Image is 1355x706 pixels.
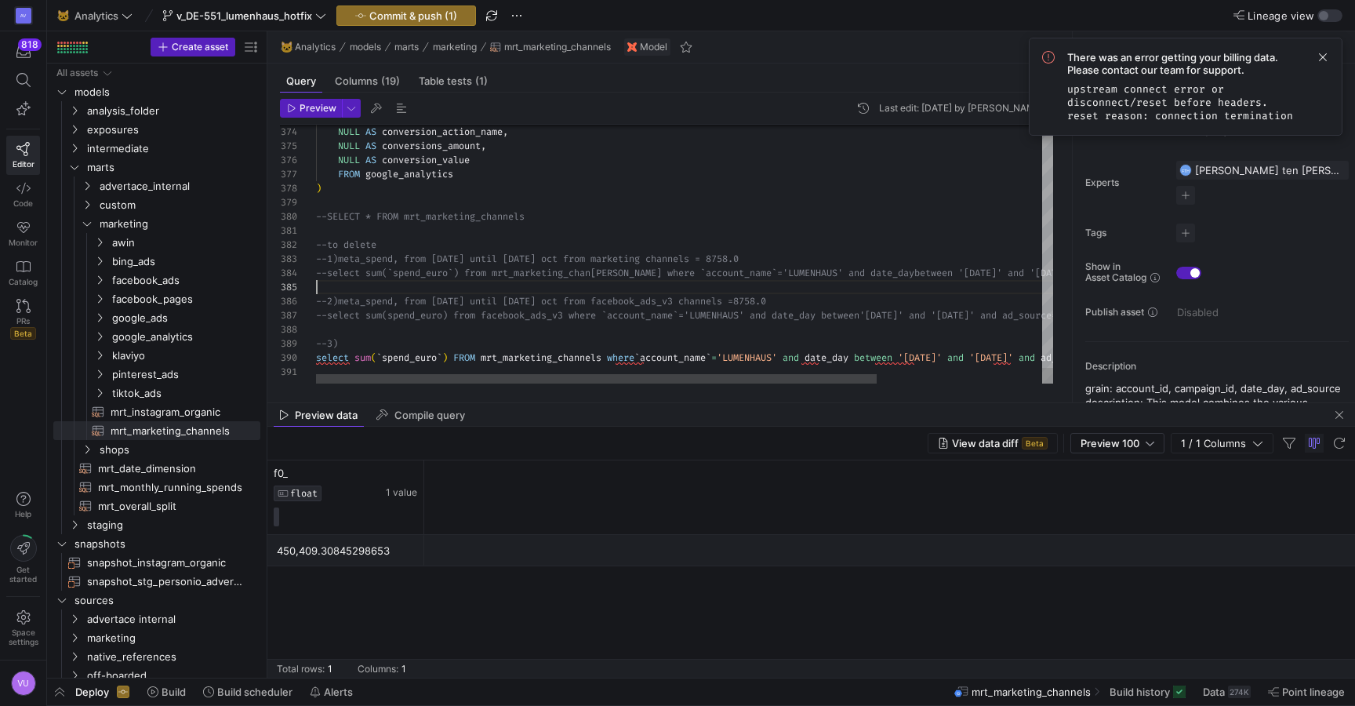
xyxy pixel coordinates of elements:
[365,126,376,138] span: AS
[280,337,297,351] div: 389
[1195,164,1342,176] span: [PERSON_NAME] ten [PERSON_NAME]
[316,295,607,308] span: --2)meta_spend, from [DATE] until [DATE] oct from fac
[158,5,330,26] button: v_DE-551_lumenhaus_hotfix
[969,351,1013,364] span: '[DATE]'
[111,403,242,421] span: mrt_instagram_organic​​​​​​​​​​
[75,686,109,698] span: Deploy
[100,441,258,459] span: shops
[16,8,31,24] div: AV
[6,253,40,293] a: Catalog
[453,351,475,364] span: FROM
[53,610,260,628] div: Press SPACE to select this row.
[53,572,260,591] div: Press SPACE to select this row.
[1282,686,1345,698] span: Point lineage
[634,351,640,364] span: `
[338,126,360,138] span: NULL
[100,177,258,195] span: advertace_internal
[98,497,242,515] span: mrt_overall_split​​​​​​​​​​
[53,5,136,26] button: 🐱Analytics
[87,102,258,120] span: analysis_folder
[6,667,40,700] button: VU
[295,410,358,420] span: Preview data
[112,347,258,365] span: klaviyo
[280,252,297,266] div: 383
[1022,437,1048,449] span: Beta
[504,42,611,53] span: mrt_marketing_channels
[112,309,258,327] span: google_ads
[1085,177,1164,188] span: Experts
[53,365,260,384] div: Press SPACE to select this row.
[336,5,476,26] button: Commit & push (1)
[590,309,859,322] span: e `account_name`='LUMENHAUS' and date_day between
[277,664,325,675] div: Total rows:
[217,686,292,698] span: Build scheduler
[590,267,914,279] span: [PERSON_NAME] where `account_name`='LUMENHAUS' and date_day
[53,101,260,120] div: Press SPACE to select this row.
[475,76,488,86] span: (1)
[87,648,258,666] span: native_references
[277,38,340,56] button: 🐱Analytics
[9,628,38,646] span: Space settings
[53,402,260,421] a: mrt_instagram_organic​​​​​​​​​​
[300,103,336,114] span: Preview
[381,76,400,86] span: (19)
[706,351,711,364] span: `
[280,322,297,337] div: 388
[640,351,706,364] span: account_name
[281,42,292,53] span: 🐱
[280,294,297,308] div: 386
[607,351,634,364] span: where
[6,136,40,175] a: Editor
[914,267,1139,279] span: between '[DATE]' and '[DATE]' and ad_sour
[6,214,40,253] a: Monitor
[1019,351,1035,364] span: and
[6,529,40,590] button: Getstarted
[1081,437,1139,449] span: Preview 100
[53,64,260,82] div: Press SPACE to select this row.
[481,140,486,152] span: ,
[295,42,336,53] span: Analytics
[10,327,36,340] span: Beta
[11,671,36,696] div: VU
[112,271,258,289] span: facebook_ads
[53,440,260,459] div: Press SPACE to select this row.
[627,42,637,52] img: undefined
[87,629,258,647] span: marketing
[53,591,260,610] div: Press SPACE to select this row.
[503,126,508,138] span: ,
[53,289,260,308] div: Press SPACE to select this row.
[53,195,260,214] div: Press SPACE to select this row.
[607,295,766,308] span: ebook_ads_v3 channels =8758.0
[1228,686,1251,698] div: 274K
[87,158,258,176] span: marts
[112,290,258,308] span: facebook_pages
[53,346,260,365] div: Press SPACE to select this row.
[1085,381,1349,438] p: grain: account_id, campaign_id, date_day, ad_source description: This model combines the various ...
[53,327,260,346] div: Press SPACE to select this row.
[6,485,40,526] button: Help
[112,366,258,384] span: pinterest_ads
[151,38,235,56] button: Create asset
[350,42,381,53] span: models
[1110,686,1170,698] span: Build history
[1261,679,1352,705] button: Point lineage
[1171,433,1273,453] button: 1 / 1 Columns
[53,647,260,666] div: Press SPACE to select this row.
[53,553,260,572] a: snapshot_instagram_organic​​​​​​​
[87,573,242,591] span: snapshot_stg_personio_advertace__employees​​​​​​​
[280,153,297,167] div: 376
[324,686,353,698] span: Alerts
[429,38,481,56] button: marketing
[338,168,360,180] span: FROM
[280,280,297,294] div: 385
[303,679,360,705] button: Alerts
[87,554,242,572] span: snapshot_instagram_organic​​​​​​​
[1181,437,1252,449] span: 1 / 1 Columns
[1067,51,1304,76] span: There was an error getting your billing data. Please contact our team for support.
[280,308,297,322] div: 387
[280,181,297,195] div: 378
[57,10,68,21] span: 🐱
[640,42,667,53] span: Model
[53,497,260,515] a: mrt_overall_split​​​​​​​​​​
[87,121,258,139] span: exposures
